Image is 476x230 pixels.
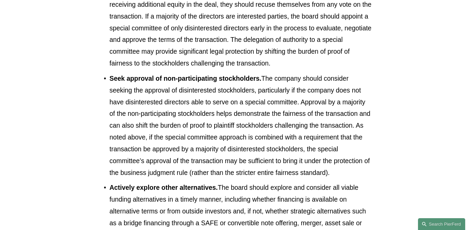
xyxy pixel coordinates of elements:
[110,184,218,191] strong: Actively explore other alternatives.
[110,75,261,82] strong: Seek approval of non-participating stockholders.
[110,73,372,179] p: The company should consider seeking the approval of disinterested stockholders, particularly if t...
[418,218,465,230] a: Search this site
